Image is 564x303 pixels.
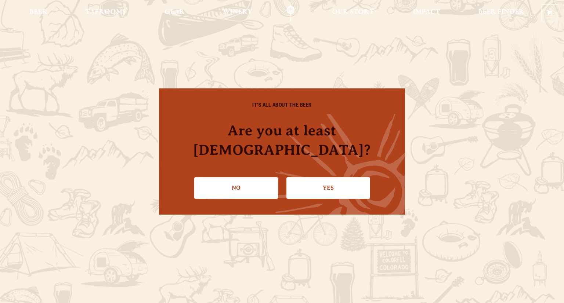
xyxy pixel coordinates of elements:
span: Taprooms [86,9,126,15]
a: Impact [408,5,445,21]
span: Beer Finder [478,9,524,15]
h4: Are you at least [DEMOGRAPHIC_DATA]? [174,121,390,160]
a: Odell Home [277,5,304,21]
span: Gear [164,9,185,15]
h6: IT'S ALL ABOUT THE BEER [174,103,390,110]
span: Beer [29,9,47,15]
a: Beer Finder [473,5,529,21]
a: Taprooms [81,5,131,21]
span: Impact [413,9,440,15]
a: No [194,177,278,198]
a: Winery [218,5,257,21]
a: Gear [160,5,189,21]
a: Our Story [327,5,379,21]
a: Beer [25,5,52,21]
span: Winery [223,9,252,15]
a: Confirm I'm 21 or older [286,177,370,198]
span: Our Story [332,9,374,15]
